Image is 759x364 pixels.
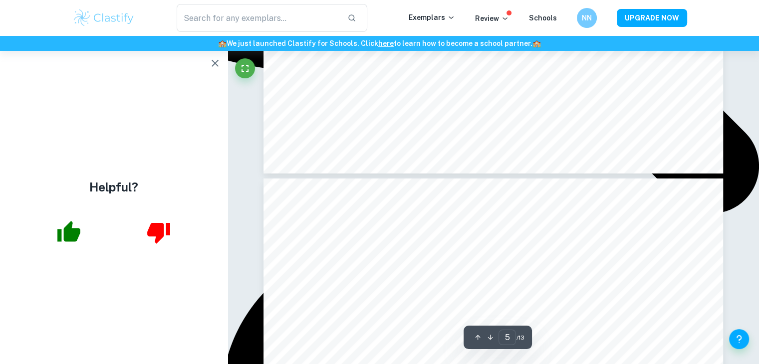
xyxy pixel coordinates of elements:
[235,58,255,78] button: Fullscreen
[475,13,509,24] p: Review
[617,9,687,27] button: UPGRADE NOW
[529,14,557,22] a: Schools
[72,8,136,28] img: Clastify logo
[577,8,597,28] button: NN
[409,12,455,23] p: Exemplars
[729,329,749,349] button: Help and Feedback
[218,39,227,47] span: 🏫
[378,39,394,47] a: here
[177,4,340,32] input: Search for any exemplars...
[516,333,524,342] span: / 13
[2,38,757,49] h6: We just launched Clastify for Schools. Click to learn how to become a school partner.
[532,39,541,47] span: 🏫
[89,178,138,196] h4: Helpful?
[581,12,592,23] h6: NN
